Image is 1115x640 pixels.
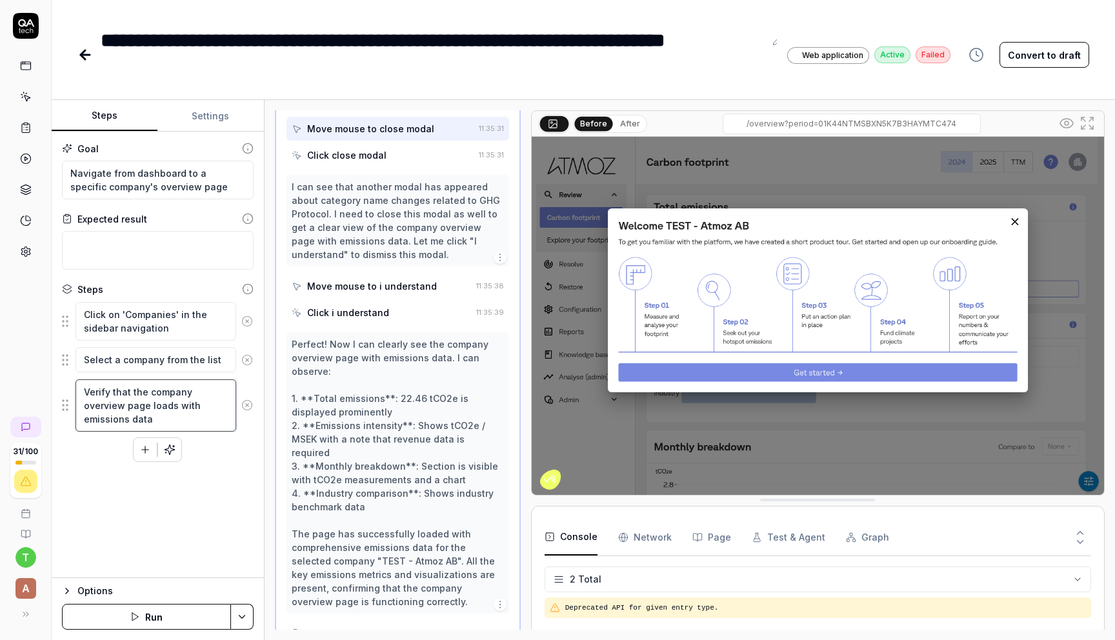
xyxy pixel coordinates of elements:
[565,603,1086,614] pre: Deprecated API for given entry type.
[307,279,437,293] div: Move mouse to i understand
[77,212,147,226] div: Expected result
[555,628,1086,639] pre: Sentry initialized successfully.
[307,626,334,640] div: Finish
[5,498,46,519] a: Book a call with us
[236,392,258,418] button: Remove step
[479,150,504,159] time: 11:35:31
[545,519,598,555] button: Console
[615,117,645,131] button: After
[62,604,231,630] button: Run
[476,281,504,290] time: 11:35:38
[476,308,504,317] time: 11:35:39
[15,578,36,599] span: A
[802,50,863,61] span: Web application
[62,583,254,599] button: Options
[15,547,36,568] button: t
[975,628,1086,639] button: index-BDXJvwvl.js:170:2276
[574,116,612,130] button: Before
[307,306,389,319] div: Click i understand
[752,519,825,555] button: Test & Agent
[292,180,504,261] div: I can see that another modal has appeared about category name changes related to GHG Protocol. I ...
[13,448,38,455] span: 31 / 100
[618,519,672,555] button: Network
[286,117,509,141] button: Move mouse to close modal11:35:31
[961,42,992,68] button: View version history
[62,301,254,341] div: Suggestions
[286,274,509,298] button: Move mouse to i understand11:35:38
[286,143,509,167] button: Click close modal11:35:31
[532,137,1104,495] img: Screenshot
[307,122,434,135] div: Move mouse to close modal
[999,42,1089,68] button: Convert to draft
[975,628,1086,639] div: index-BDXJvwvl.js : 170 : 2276
[846,519,889,555] button: Graph
[236,308,258,334] button: Remove step
[52,101,157,132] button: Steps
[62,379,254,432] div: Suggestions
[77,583,254,599] div: Options
[77,142,99,155] div: Goal
[292,337,504,608] div: Perfect! Now I can clearly see the company overview page with emissions data. I can observe: 1. *...
[476,628,504,637] time: 11:35:46
[286,301,509,325] button: Click i understand11:35:39
[307,148,387,162] div: Click close modal
[692,519,731,555] button: Page
[157,101,263,132] button: Settings
[479,124,504,133] time: 11:35:31
[874,46,910,63] div: Active
[916,46,950,63] div: Failed
[787,46,869,64] a: Web application
[62,346,254,374] div: Suggestions
[5,568,46,601] button: A
[1077,113,1098,134] button: Open in full screen
[5,519,46,539] a: Documentation
[10,417,41,437] a: New conversation
[1056,113,1077,134] button: Show all interative elements
[77,283,103,296] div: Steps
[236,347,258,373] button: Remove step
